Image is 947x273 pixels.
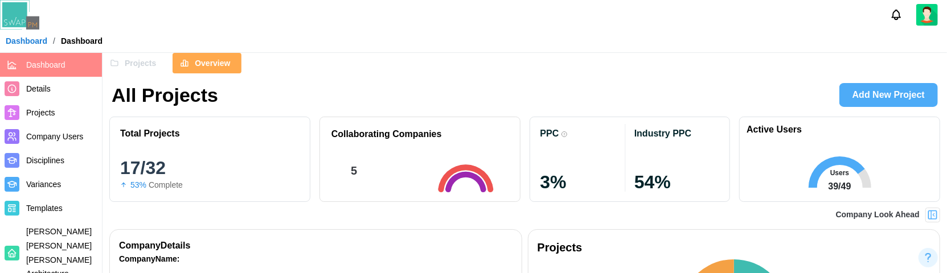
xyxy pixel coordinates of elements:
span: Add New Project [852,84,925,106]
div: 3 % [540,173,625,191]
span: Details [26,84,51,93]
span: Overview [195,53,230,73]
button: Overview [173,53,241,73]
div: Dashboard [61,37,103,45]
h1: All Projects [112,82,218,107]
div: / [53,37,55,45]
div: Company Look Ahead [836,209,920,221]
span: Company Users [26,132,83,141]
a: Zulqarnain Khalil [916,4,938,26]
a: Dashboard [6,37,47,45]
button: Projects [103,53,167,73]
div: Total Projects [120,128,180,139]
h1: Active Users [747,124,802,136]
span: Projects [26,108,55,117]
a: Add New Project [839,83,938,107]
img: Project Look Ahead Button [927,209,938,221]
div: Complete [149,179,183,192]
h1: Collaborating Companies [331,129,442,140]
div: PPC [540,128,559,139]
div: Industry PPC [634,128,691,139]
div: 54 % [634,173,719,191]
span: Variances [26,180,61,189]
div: Company Name: [119,253,180,266]
span: Templates [26,204,63,213]
div: 5 [351,162,357,180]
span: Projects [125,53,156,73]
button: Notifications [887,5,906,24]
div: Company Details [119,239,513,253]
span: Dashboard [26,60,65,69]
div: Projects [538,239,931,257]
div: 53% [130,179,146,192]
img: 2Q== [916,4,938,26]
div: 17/32 [120,159,300,177]
span: Disciplines [26,156,64,165]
